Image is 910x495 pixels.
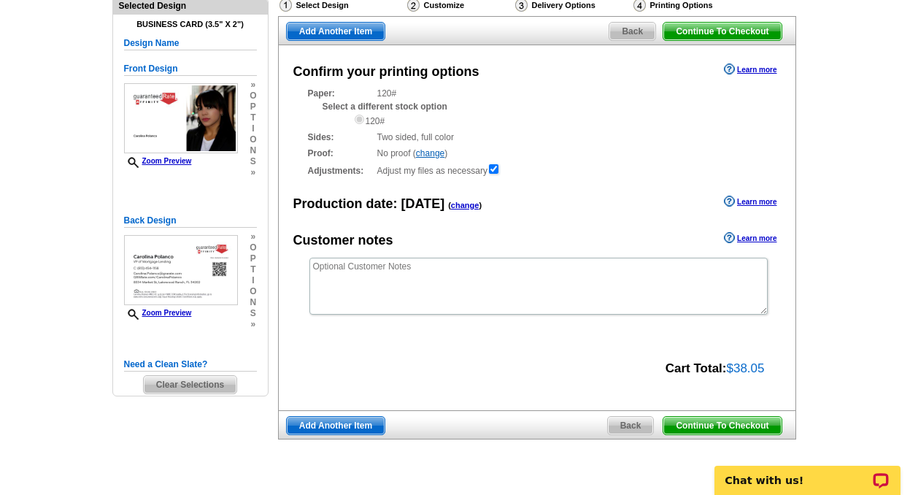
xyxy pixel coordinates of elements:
span: » [250,319,256,330]
h5: Design Name [124,37,257,50]
a: Zoom Preview [124,309,192,317]
a: Add Another Item [286,22,385,41]
div: Production date: [293,194,482,214]
span: [DATE] [401,196,445,211]
strong: Adjustments: [308,164,373,177]
div: Adjust my files as necessary [308,163,766,177]
h5: Back Design [124,214,257,228]
strong: Select a different stock option [323,101,447,112]
a: change [451,201,479,210]
strong: Sides: [308,131,373,144]
strong: Cart Total: [666,361,727,375]
span: ( ) [448,201,482,210]
span: s [250,308,256,319]
img: small-thumb.jpg [124,235,238,305]
span: p [250,101,256,112]
span: Add Another Item [287,23,385,40]
a: Back [607,416,655,435]
h5: Need a Clean Slate? [124,358,257,372]
div: 120# [353,113,766,128]
a: Learn more [724,64,776,75]
span: o [250,242,256,253]
a: Learn more [724,232,776,244]
span: $38.05 [727,361,765,375]
div: No proof ( ) [308,147,766,160]
span: p [250,253,256,264]
h5: Front Design [124,62,257,76]
span: s [250,156,256,167]
span: o [250,91,256,101]
span: n [250,297,256,308]
span: t [250,112,256,123]
span: i [250,275,256,286]
span: Back [609,23,655,40]
span: Continue To Checkout [663,417,781,434]
span: Continue To Checkout [663,23,781,40]
span: n [250,145,256,156]
span: » [250,231,256,242]
span: » [250,80,256,91]
span: o [250,286,256,297]
span: Back [608,417,654,434]
iframe: LiveChat chat widget [705,449,910,495]
a: Back [609,22,656,41]
div: Customer notes [293,231,393,250]
span: Add Another Item [287,417,385,434]
div: Confirm your printing options [293,62,479,82]
span: » [250,167,256,178]
span: t [250,264,256,275]
strong: Proof: [308,147,373,160]
img: small-thumb.jpg [124,83,238,153]
h4: Business Card (3.5" x 2") [124,20,257,29]
span: Clear Selections [144,376,236,394]
strong: Paper: [308,87,373,100]
a: change [416,148,444,158]
span: o [250,134,256,145]
a: Zoom Preview [124,157,192,165]
span: i [250,123,256,134]
a: Learn more [724,196,776,207]
div: Two sided, full color [308,131,766,144]
div: 120# [308,87,766,128]
a: Add Another Item [286,416,385,435]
